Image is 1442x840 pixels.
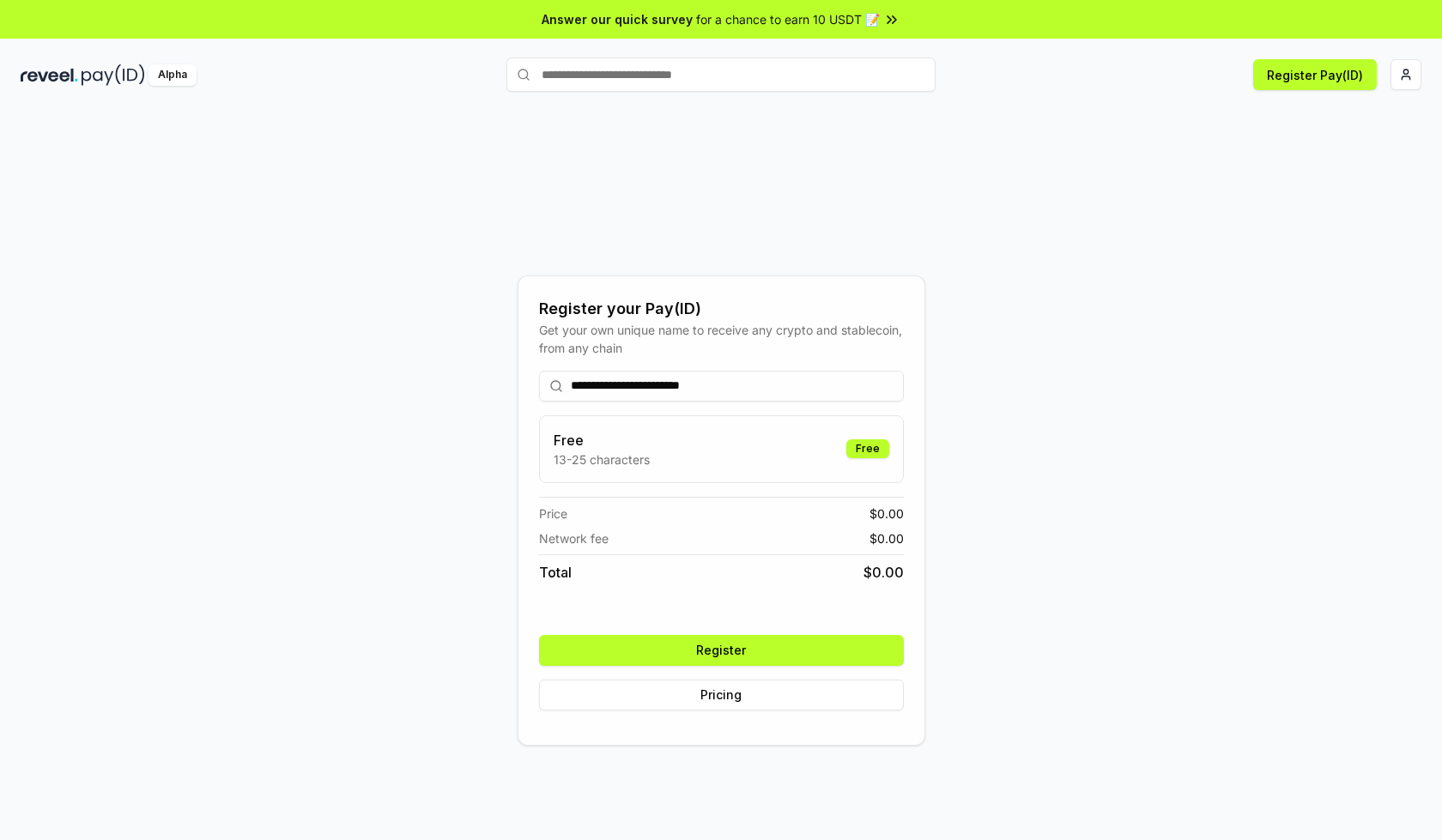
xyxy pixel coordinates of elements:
div: Get your own unique name to receive any crypto and stablecoin, from any chain [539,321,904,357]
h3: Free [554,430,650,450]
div: Free [846,439,889,458]
span: Network fee [539,529,609,547]
span: Answer our quick survey [542,10,693,28]
div: Register your Pay(ID) [539,297,904,321]
button: Register [539,635,904,666]
button: Pricing [539,680,904,710]
img: reveel_dark [21,64,78,86]
p: 13-25 characters [554,450,650,468]
div: Alpha [148,64,197,86]
span: Price [539,505,567,523]
span: Total [539,562,572,583]
span: $ 0.00 [869,505,904,523]
button: Register Pay(ID) [1253,59,1377,90]
span: $ 0.00 [863,562,904,583]
img: pay_id [82,64,145,86]
span: for a chance to earn 10 USDT 📝 [696,10,880,28]
span: $ 0.00 [869,529,904,547]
